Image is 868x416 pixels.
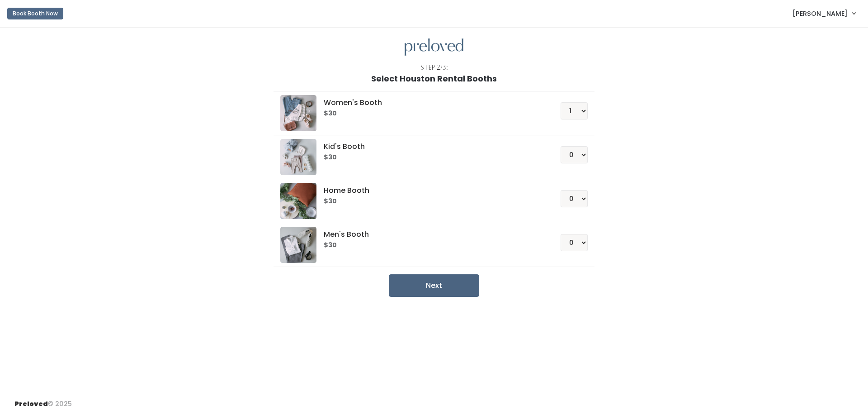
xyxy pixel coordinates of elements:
div: Step 2/3: [420,63,448,72]
h5: Men's Booth [324,230,538,239]
div: © 2025 [14,392,72,409]
h6: $30 [324,110,538,117]
img: preloved logo [280,227,316,263]
img: preloved logo [280,139,316,175]
h5: Home Booth [324,186,538,195]
img: preloved logo [405,38,463,56]
h1: Select Houston Rental Booths [371,74,497,83]
span: Preloved [14,399,48,408]
h5: Women's Booth [324,99,538,107]
img: preloved logo [280,95,316,131]
button: Book Booth Now [7,8,63,19]
span: [PERSON_NAME] [793,9,848,19]
h6: $30 [324,198,538,205]
button: Next [389,274,479,297]
h6: $30 [324,154,538,161]
h6: $30 [324,242,538,249]
img: preloved logo [280,183,316,219]
h5: Kid's Booth [324,143,538,151]
a: [PERSON_NAME] [783,4,864,23]
a: Book Booth Now [7,4,63,24]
